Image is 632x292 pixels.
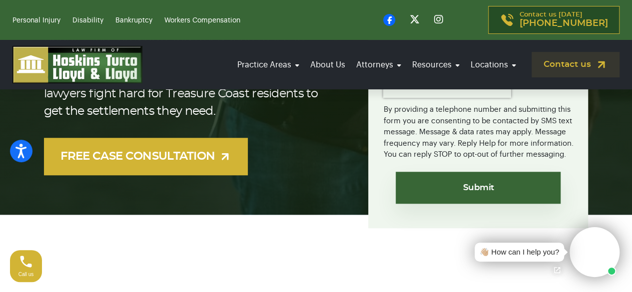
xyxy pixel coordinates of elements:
div: 👋🏼 How can I help you? [480,247,559,258]
input: Submit [396,172,561,204]
a: Disability [72,17,103,24]
a: Contact us [532,52,620,77]
img: arrow-up-right-light.svg [219,150,231,163]
a: Bankruptcy [115,17,152,24]
a: Attorneys [353,51,404,79]
a: Contact us [DATE][PHONE_NUMBER] [488,6,620,34]
span: Call us [18,272,34,277]
a: Resources [409,51,463,79]
p: Contact us [DATE] [520,11,608,28]
span: [PHONE_NUMBER] [520,18,608,28]
a: Practice Areas [234,51,302,79]
div: By providing a telephone number and submitting this form you are consenting to be contacted by SM... [383,98,573,161]
a: FREE CASE CONSULTATION [44,138,248,175]
a: Open chat [547,260,568,281]
a: Personal Injury [12,17,60,24]
img: logo [12,46,142,83]
a: About Us [307,51,348,79]
a: Workers Compensation [164,17,240,24]
a: Locations [468,51,519,79]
